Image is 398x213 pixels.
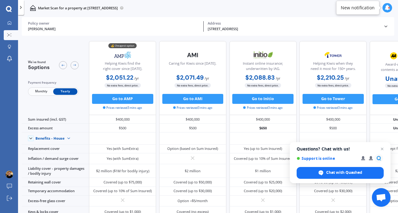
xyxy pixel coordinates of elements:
div: Option <$5/month [178,198,208,203]
span: Prices retrieved 3 mins ago [173,106,212,110]
div: [STREET_ADDRESS] [208,26,379,32]
div: $2 million ($1M for bodily injury) [96,169,149,174]
span: Questions? Chat with us! [297,146,384,151]
span: Yearly [53,88,77,95]
div: Replacement cover [22,145,89,153]
div: $400,000 [159,115,226,124]
div: Yes (with SumExtra) [107,156,138,161]
div: Inflation / demand surge cover [22,153,89,164]
div: 💰 Cheapest option [109,43,137,48]
img: Benefit content down [65,134,73,142]
div: $500 [299,124,367,132]
button: Go to AMI [162,94,224,104]
span: Prices retrieved 3 mins ago [313,106,353,110]
div: $400,000 [229,115,297,124]
div: Chat with Quashed [297,167,384,179]
img: Tower.webp [317,49,349,61]
div: Covered (up to $25,000) [244,180,282,185]
div: Covered (up to $75,000) [104,180,142,185]
div: [PERSON_NAME] [28,26,200,32]
button: Go to Tower [303,94,364,104]
button: Go to AMP [92,94,153,104]
div: New notification [341,5,375,11]
div: Retaining wall cover [22,178,89,187]
b: $2,088.83 [245,74,275,81]
button: Go to Initio [232,94,294,104]
img: AMP.webp [106,49,139,61]
div: $1 million [255,169,271,174]
img: Initio.webp [247,49,280,61]
span: 5 options [28,64,50,71]
span: Chat with Quashed [326,170,362,175]
div: $500 [159,124,226,132]
div: Covered (up to 10% of Sum Insured) [93,188,152,193]
img: home-and-contents.b802091223b8502ef2dd.svg [30,5,36,11]
div: Sum insured (incl. GST) [22,115,89,124]
div: $2 million [185,169,201,174]
span: / yr [345,76,349,81]
span: Monthly [29,88,53,95]
div: Liability cover - property damages / bodily injury [22,164,89,178]
div: Covered (up to 10% of Sum Insured) [234,156,292,161]
div: Helping Kiwis when they need it most for 150+ years. [304,61,362,73]
div: Yes (with SumExtra) [107,146,138,151]
span: / yr [205,76,209,81]
div: Benefits - House [35,136,65,141]
span: We've found [28,60,50,64]
div: Excess-free glass cover [22,196,89,206]
div: Yes (up to Sum Insured) [244,146,282,151]
div: Caring for Kiwis since [DATE]. [169,61,216,73]
div: Instant online insurance; underwritten by IAG. [234,61,292,73]
div: Policy owner [28,21,200,25]
div: $400,000 [89,115,156,124]
div: Address [208,21,379,25]
div: Helping Kiwis find the right cover since [DATE]. [93,61,152,73]
div: $650 [229,124,297,132]
span: / yr [134,76,139,81]
div: Excess amount [22,124,89,132]
img: 525cae4f25dff57d431c8e27725649fb [6,171,13,178]
span: No extra fees, direct price. [315,83,351,88]
div: Covered (up to $30,000) [174,188,212,193]
span: Close chat [378,145,386,153]
div: $400,000 [299,115,367,124]
span: No extra fees, direct price. [104,83,141,88]
span: No extra fees, direct price. [174,83,211,88]
img: AMI-text-1.webp [176,49,209,61]
span: Support is online [297,156,357,161]
b: $2,210.25 [317,74,344,81]
div: Payment frequency [28,80,79,85]
div: Open chat [372,188,391,207]
span: Prices retrieved 3 mins ago [243,106,282,110]
span: No extra fees, direct price. [245,83,281,88]
span: Prices retrieved 3 mins ago [103,106,142,110]
div: Option (based on Sum Insured) [167,146,218,151]
b: $2,071.49 [176,74,204,81]
div: Covered (up to $20,000) [244,188,282,193]
p: Market Scan for a property at [STREET_ADDRESS] [38,6,118,11]
div: Covered (up to $50,000) [174,180,212,185]
div: Covered (up to $30,000) [314,188,352,193]
b: $2,051.22 [106,74,133,81]
div: $500 [89,124,156,132]
div: Temporary accommodation [22,187,89,196]
span: / yr [276,76,280,81]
